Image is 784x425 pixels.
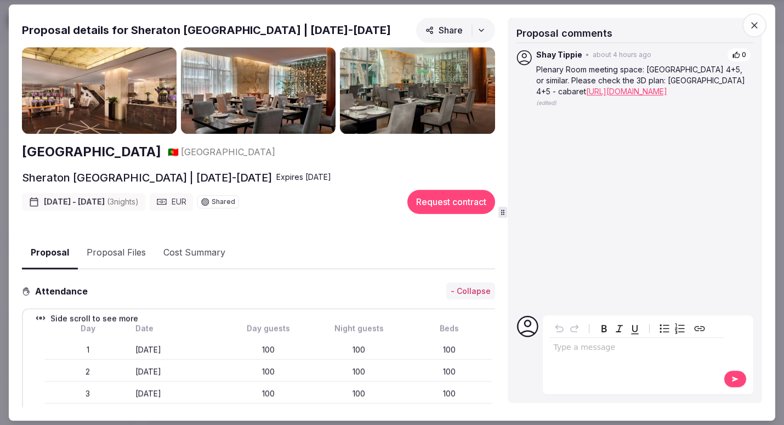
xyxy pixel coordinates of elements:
span: Share [425,25,463,36]
button: Proposal Files [78,237,155,269]
span: Shay Tippie [536,50,582,61]
span: about 4 hours ago [593,50,651,60]
div: 100 [406,388,492,399]
div: 2 [45,366,131,377]
button: 🇵🇹 [168,146,179,158]
div: [DATE] [135,344,221,355]
div: Night guests [316,323,402,334]
p: Plenary Room meeting space: [GEOGRAPHIC_DATA] 4+5, or similar. Please check the 3D plan: [GEOGRAP... [536,65,751,97]
div: 100 [316,366,402,377]
div: editable markdown [549,338,724,360]
button: 0 [727,48,751,63]
button: Request contract [407,190,495,214]
span: Side scroll to see more [50,313,138,324]
div: Expire s [DATE] [276,172,331,183]
span: Shared [212,199,235,205]
div: 100 [316,344,402,355]
a: [URL][DOMAIN_NAME] [586,87,667,96]
div: 100 [226,388,312,399]
div: 1 [45,344,131,355]
span: 🇵🇹 [168,146,179,157]
button: Bulleted list [657,321,672,336]
div: toggle group [657,321,688,336]
button: Bold [596,321,612,336]
button: (edited) [536,97,556,108]
div: 100 [226,366,312,377]
span: (edited) [536,100,556,106]
span: 0 [742,50,746,60]
div: Date [135,323,221,334]
div: Day guests [226,323,312,334]
div: Beds [406,323,492,334]
h2: Sheraton [GEOGRAPHIC_DATA] | [DATE]-[DATE] [22,170,272,185]
a: [GEOGRAPHIC_DATA] [22,143,161,161]
div: EUR [150,193,193,211]
img: Gallery photo 3 [340,47,495,134]
div: [DATE] [135,366,221,377]
button: Numbered list [672,321,688,336]
img: Gallery photo 1 [22,47,177,134]
div: 100 [226,344,312,355]
h3: Attendance [31,285,96,298]
button: Italic [612,321,627,336]
button: Underline [627,321,643,336]
button: - Collapse [446,282,495,300]
span: ( 3 night s ) [107,197,139,206]
button: Cost Summary [155,237,234,269]
span: Proposal comments [516,27,612,39]
h2: Proposal details for Sheraton [GEOGRAPHIC_DATA] | [DATE]-[DATE] [22,22,391,38]
div: [DATE] [135,388,221,399]
div: Day [45,323,131,334]
div: 100 [406,366,492,377]
button: Proposal [22,237,78,269]
span: [DATE] - [DATE] [44,196,139,207]
div: 3 [45,388,131,399]
button: Create link [692,321,707,336]
span: • [586,50,589,60]
img: Gallery photo 2 [181,47,336,134]
div: 100 [316,388,402,399]
span: [GEOGRAPHIC_DATA] [181,146,275,158]
div: 100 [406,344,492,355]
button: Share [416,18,495,43]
